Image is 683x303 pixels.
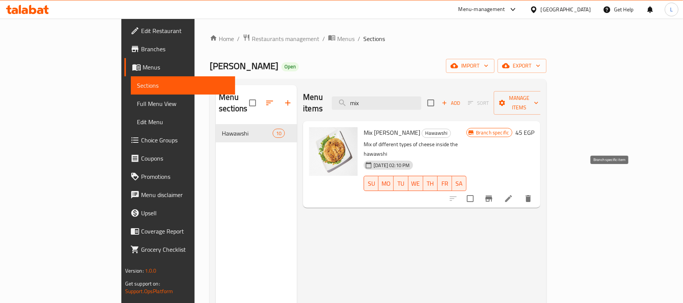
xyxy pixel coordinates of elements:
a: Coverage Report [124,222,236,240]
span: FR [441,178,449,189]
span: Branch specific [473,129,512,136]
span: export [504,61,540,71]
span: Get support on: [125,279,160,289]
div: Menu-management [458,5,505,14]
a: Restaurants management [243,34,319,44]
span: Sort sections [261,94,279,112]
div: Open [281,62,299,71]
a: Choice Groups [124,131,236,149]
button: Branch-specific-item [480,189,498,208]
li: / [237,34,240,43]
button: delete [519,189,537,208]
a: Promotions [124,167,236,186]
a: Upsell [124,204,236,222]
span: L [670,5,673,14]
span: Version: [125,266,144,276]
span: Menu disclaimer [141,190,229,199]
span: Choice Groups [141,136,229,145]
h2: Menu items [303,92,323,114]
button: import [446,59,495,73]
nav: breadcrumb [210,34,546,44]
div: [GEOGRAPHIC_DATA] [541,5,591,14]
span: Edit Menu [137,117,229,126]
span: Grocery Checklist [141,245,229,254]
button: Add [439,97,463,109]
span: Select section first [463,97,494,109]
span: Edit Restaurant [141,26,229,35]
span: Hawawshi [222,129,273,138]
a: Branches [124,40,236,58]
span: MO [382,178,391,189]
span: [PERSON_NAME] [210,57,278,74]
a: Edit Menu [131,113,236,131]
a: Full Menu View [131,95,236,113]
a: Menus [124,58,236,76]
a: Sections [131,76,236,95]
a: Edit menu item [504,194,513,203]
button: SU [364,176,378,191]
nav: Menu sections [216,121,297,145]
img: Mix Cheese Hawawshi [309,127,358,176]
a: Grocery Checklist [124,240,236,259]
span: 1.0.0 [145,266,157,276]
span: 10 [273,130,284,137]
div: Hawawshi10 [216,124,297,142]
button: FR [438,176,452,191]
li: / [358,34,360,43]
li: / [322,34,325,43]
div: Hawawshi [422,129,451,138]
button: export [498,59,546,73]
span: Select section [423,95,439,111]
button: MO [378,176,394,191]
span: Add item [439,97,463,109]
a: Support.OpsPlatform [125,286,173,296]
span: Menus [143,63,229,72]
span: Menus [337,34,355,43]
span: Mix [PERSON_NAME] [364,127,420,138]
span: TU [397,178,405,189]
a: Menu disclaimer [124,186,236,204]
button: Manage items [494,91,545,115]
span: Select to update [462,191,478,207]
span: Open [281,63,299,70]
a: Edit Restaurant [124,22,236,40]
span: import [452,61,488,71]
button: SA [452,176,466,191]
button: TU [394,176,408,191]
span: Manage items [500,93,539,112]
a: Menus [328,34,355,44]
span: Promotions [141,172,229,181]
span: WE [411,178,420,189]
div: items [273,129,285,138]
span: Restaurants management [252,34,319,43]
button: Add section [279,94,297,112]
span: Upsell [141,208,229,218]
span: Branches [141,44,229,54]
span: Select all sections [245,95,261,111]
span: SU [367,178,375,189]
button: TH [423,176,438,191]
span: Coupons [141,154,229,163]
input: search [332,96,421,110]
span: [DATE] 02:10 PM [371,162,413,169]
a: Coupons [124,149,236,167]
h6: 45 EGP [515,127,534,138]
span: TH [426,178,435,189]
span: Coverage Report [141,227,229,236]
button: WE [408,176,423,191]
span: Sections [137,81,229,90]
span: Full Menu View [137,99,229,108]
p: Mix of different types of cheese inside the hawawshi [364,140,466,159]
span: Add [441,99,461,107]
span: SA [455,178,463,189]
span: Hawawshi [422,129,451,137]
span: Sections [363,34,385,43]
